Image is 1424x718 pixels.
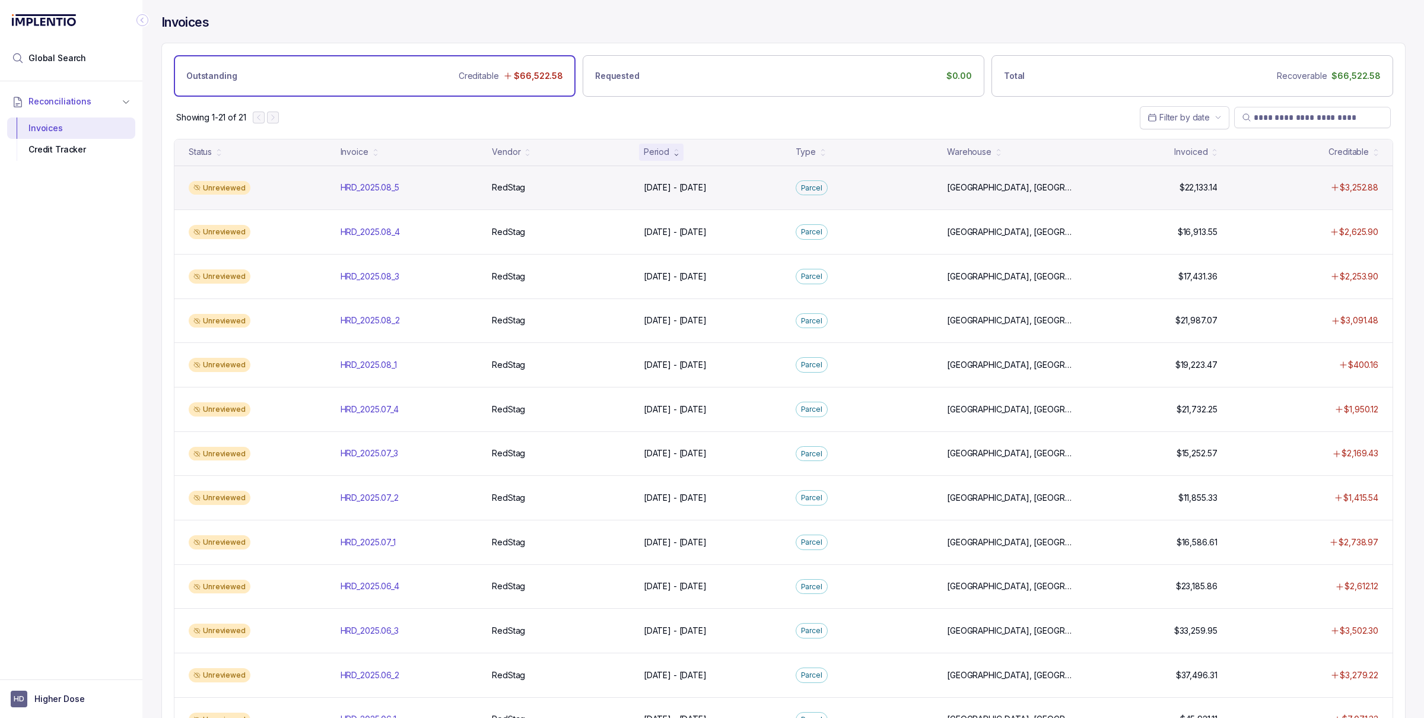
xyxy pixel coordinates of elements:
[1174,146,1207,158] div: Invoiced
[801,359,822,371] p: Parcel
[644,226,707,238] p: [DATE] - [DATE]
[1339,536,1378,548] p: $2,738.97
[492,625,525,637] p: RedStag
[11,691,27,707] span: User initials
[341,669,399,681] p: HRD_2025.06_2
[189,402,250,417] div: Unreviewed
[34,693,84,705] p: Higher Dose
[1175,314,1218,326] p: $21,987.07
[644,625,707,637] p: [DATE] - [DATE]
[1174,625,1218,637] p: $33,259.95
[1176,669,1218,681] p: $37,496.31
[1176,580,1218,592] p: $23,185.86
[801,581,822,593] p: Parcel
[492,447,525,459] p: RedStag
[644,404,707,415] p: [DATE] - [DATE]
[492,404,525,415] p: RedStag
[492,226,525,238] p: RedStag
[1178,226,1218,238] p: $16,913.55
[644,182,707,193] p: [DATE] - [DATE]
[189,624,250,638] div: Unreviewed
[11,691,132,707] button: User initialsHigher Dose
[947,536,1075,548] p: [GEOGRAPHIC_DATA], [GEOGRAPHIC_DATA]
[189,314,250,328] div: Unreviewed
[492,580,525,592] p: RedStag
[644,669,707,681] p: [DATE] - [DATE]
[17,139,126,160] div: Credit Tracker
[801,315,822,327] p: Parcel
[1178,271,1218,282] p: $17,431.36
[1340,669,1378,681] p: $3,279.22
[801,492,822,504] p: Parcel
[341,404,399,415] p: HRD_2025.07_4
[189,269,250,284] div: Unreviewed
[186,70,237,82] p: Outstanding
[1159,112,1210,122] span: Filter by date
[947,580,1075,592] p: [GEOGRAPHIC_DATA], [GEOGRAPHIC_DATA]
[492,669,525,681] p: RedStag
[341,536,396,548] p: HRD_2025.07_1
[1343,492,1378,504] p: $1,415.54
[492,492,525,504] p: RedStag
[161,14,209,31] h4: Invoices
[7,115,135,163] div: Reconciliations
[595,70,640,82] p: Requested
[341,580,399,592] p: HRD_2025.06_4
[492,359,525,371] p: RedStag
[947,146,991,158] div: Warehouse
[946,70,972,82] p: $0.00
[644,580,707,592] p: [DATE] - [DATE]
[1178,492,1218,504] p: $11,855.33
[1340,271,1378,282] p: $2,253.90
[189,225,250,239] div: Unreviewed
[341,359,397,371] p: HRD_2025.08_1
[189,146,212,158] div: Status
[514,70,563,82] p: $66,522.58
[644,359,707,371] p: [DATE] - [DATE]
[801,625,822,637] p: Parcel
[1177,447,1218,459] p: $15,252.57
[341,314,400,326] p: HRD_2025.08_2
[1348,359,1378,371] p: $400.16
[176,112,246,123] p: Showing 1-21 of 21
[189,358,250,372] div: Unreviewed
[1277,70,1327,82] p: Recoverable
[1340,314,1378,326] p: $3,091.48
[189,668,250,682] div: Unreviewed
[1331,70,1381,82] p: $66,522.58
[492,314,525,326] p: RedStag
[341,492,399,504] p: HRD_2025.07_2
[1177,536,1218,548] p: $16,586.61
[189,580,250,594] div: Unreviewed
[492,146,520,158] div: Vendor
[947,625,1075,637] p: [GEOGRAPHIC_DATA], [GEOGRAPHIC_DATA]
[1340,625,1378,637] p: $3,502.30
[1340,182,1378,193] p: $3,252.88
[947,447,1075,459] p: [GEOGRAPHIC_DATA], [GEOGRAPHIC_DATA]
[947,314,1075,326] p: [GEOGRAPHIC_DATA], [GEOGRAPHIC_DATA]
[947,669,1075,681] p: [GEOGRAPHIC_DATA], [GEOGRAPHIC_DATA]
[341,182,399,193] p: HRD_2025.08_5
[947,271,1075,282] p: [GEOGRAPHIC_DATA], [GEOGRAPHIC_DATA]
[341,146,368,158] div: Invoice
[801,182,822,194] p: Parcel
[1004,70,1025,82] p: Total
[801,669,822,681] p: Parcel
[189,491,250,505] div: Unreviewed
[1140,106,1229,129] button: Date Range Picker
[644,314,707,326] p: [DATE] - [DATE]
[189,447,250,461] div: Unreviewed
[1328,146,1369,158] div: Creditable
[1180,182,1218,193] p: $22,133.14
[17,117,126,139] div: Invoices
[1177,404,1218,415] p: $21,732.25
[459,70,499,82] p: Creditable
[28,52,86,64] span: Global Search
[492,536,525,548] p: RedStag
[947,492,1075,504] p: [GEOGRAPHIC_DATA], [GEOGRAPHIC_DATA]
[801,404,822,415] p: Parcel
[135,13,150,27] div: Collapse Icon
[176,112,246,123] div: Remaining page entries
[644,271,707,282] p: [DATE] - [DATE]
[1175,359,1218,371] p: $19,223.47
